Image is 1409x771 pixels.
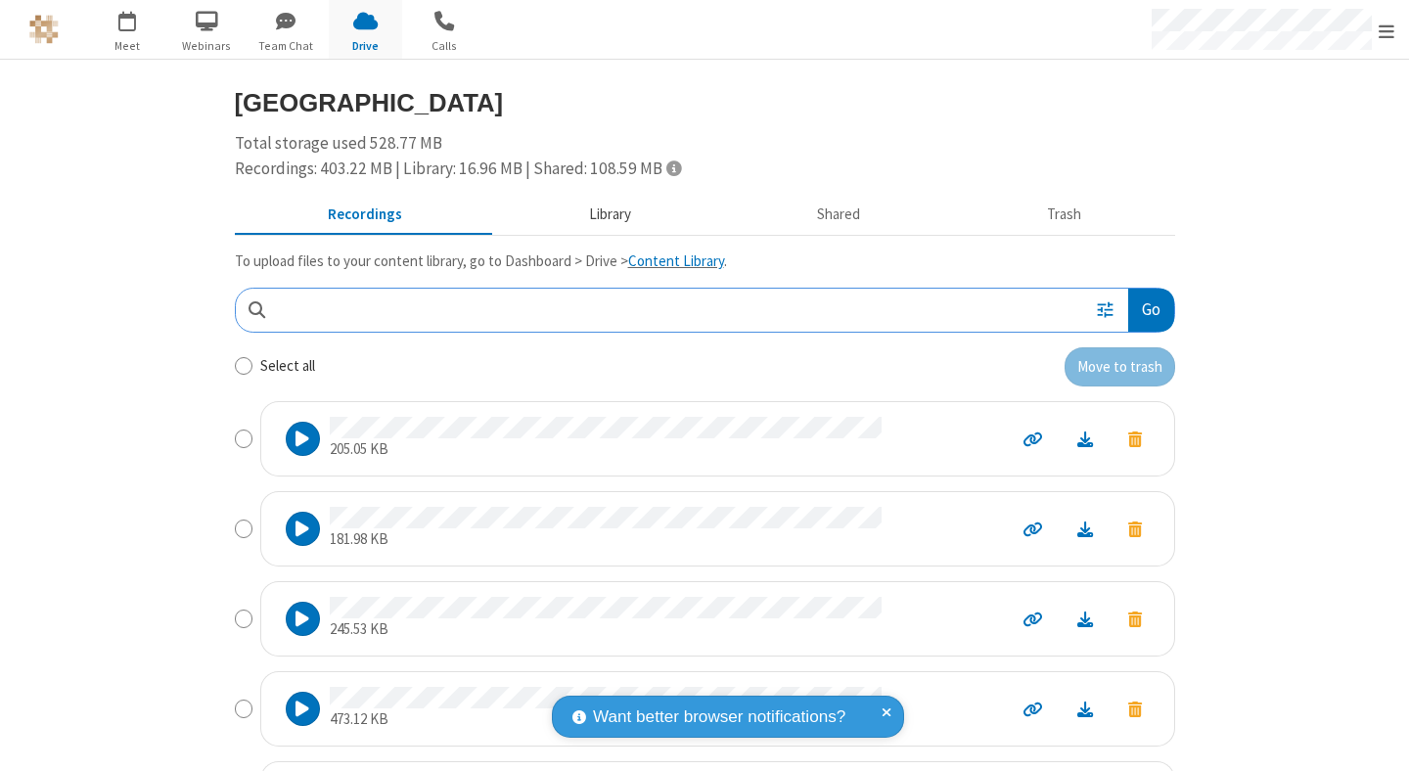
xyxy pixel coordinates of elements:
[1111,426,1159,452] button: Move to trash
[628,251,724,270] a: Content Library
[408,37,481,55] span: Calls
[29,15,59,44] img: QA Selenium DO NOT DELETE OR CHANGE
[91,37,164,55] span: Meet
[235,197,496,234] button: Recorded meetings
[1060,428,1111,450] a: Download file
[1060,608,1111,630] a: Download file
[235,157,1175,182] div: Recordings: 403.22 MB | Library: 16.96 MB | Shared: 108.59 MB
[250,37,323,55] span: Team Chat
[330,618,882,641] p: 245.53 KB
[495,197,724,234] button: Content library
[593,704,845,730] span: Want better browser notifications?
[666,159,681,176] span: Totals displayed include files that have been moved to the trash.
[1128,289,1173,333] button: Go
[1065,347,1175,386] button: Move to trash
[1111,606,1159,632] button: Move to trash
[330,528,882,551] p: 181.98 KB
[235,89,1175,116] h3: [GEOGRAPHIC_DATA]
[170,37,244,55] span: Webinars
[235,131,1175,181] div: Total storage used 528.77 MB
[1111,696,1159,722] button: Move to trash
[330,438,882,461] p: 205.05 KB
[235,250,1175,273] p: To upload files to your content library, go to Dashboard > Drive > .
[260,355,315,378] label: Select all
[330,708,882,731] p: 473.12 KB
[1111,516,1159,542] button: Move to trash
[724,197,954,234] button: Shared during meetings
[329,37,402,55] span: Drive
[954,197,1175,234] button: Trash
[1060,518,1111,540] a: Download file
[1060,698,1111,720] a: Download file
